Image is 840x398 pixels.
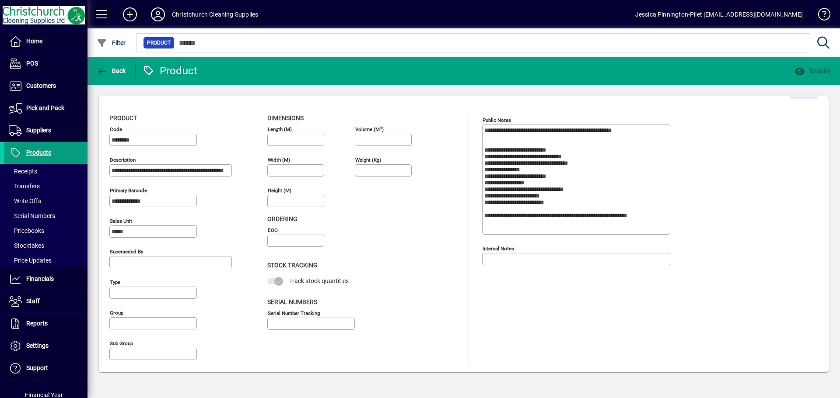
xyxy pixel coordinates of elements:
a: Receipts [4,164,87,179]
button: Filter [94,35,128,51]
span: Reports [26,320,48,327]
mat-label: Length (m) [268,126,292,132]
span: Transfers [9,183,40,190]
span: Products [26,149,51,156]
span: Filter [97,39,126,46]
mat-label: Public Notes [483,117,511,123]
div: Product [142,64,198,78]
app-page-header-button: Back [87,63,136,79]
a: Transfers [4,179,87,194]
span: Track stock quantities [289,277,349,284]
mat-label: Description [110,157,136,163]
a: Pick and Pack [4,97,87,119]
span: Stocktakes [9,242,44,249]
span: Home [26,38,42,45]
span: Pick and Pack [26,104,64,111]
mat-label: Sub group [110,340,133,346]
span: Ordering [267,215,297,222]
span: Stock Tracking [267,262,318,269]
span: Suppliers [26,127,51,134]
mat-label: Code [110,126,122,132]
a: Staff [4,291,87,312]
span: Financials [26,275,54,282]
a: Knowledge Base [812,2,829,30]
a: Price Updates [4,253,87,268]
button: Add [116,7,144,22]
span: Settings [26,342,49,349]
mat-label: Serial Number tracking [268,310,320,316]
button: Profile [144,7,172,22]
span: POS [26,60,38,67]
button: Back [94,63,128,79]
a: Home [4,31,87,52]
span: Serial Numbers [267,298,317,305]
a: Serial Numbers [4,208,87,223]
mat-label: Group [110,310,123,316]
span: Customers [26,82,56,89]
div: Jessica Pinnington-Pilet [EMAIL_ADDRESS][DOMAIN_NAME] [635,7,803,21]
mat-label: Superseded by [110,249,143,255]
a: Write Offs [4,194,87,208]
a: Settings [4,335,87,357]
a: Reports [4,313,87,335]
a: Support [4,357,87,379]
mat-label: Volume (m ) [355,126,384,132]
mat-label: Type [110,279,120,285]
a: Financials [4,268,87,290]
span: Dimensions [267,114,304,121]
a: Customers [4,75,87,97]
a: POS [4,53,87,75]
span: Product [147,38,171,47]
mat-label: Primary barcode [110,187,147,194]
span: Price Updates [9,257,52,264]
span: Write Offs [9,197,41,204]
mat-label: EOQ [268,227,278,233]
span: Support [26,364,48,371]
button: Edit [790,83,818,99]
a: Suppliers [4,120,87,142]
span: Staff [26,298,40,305]
a: Stocktakes [4,238,87,253]
sup: 3 [380,125,382,130]
a: Pricebooks [4,223,87,238]
mat-label: Sales unit [110,218,132,224]
span: Product [109,114,137,121]
mat-label: Width (m) [268,157,290,163]
div: Christchurch Cleaning Supplies [172,7,258,21]
span: Serial Numbers [9,212,55,219]
mat-label: Weight (Kg) [355,157,381,163]
span: Receipts [9,168,37,175]
mat-label: Height (m) [268,187,291,194]
span: Pricebooks [9,227,44,234]
span: Back [97,67,126,74]
mat-label: Internal Notes [483,246,514,252]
